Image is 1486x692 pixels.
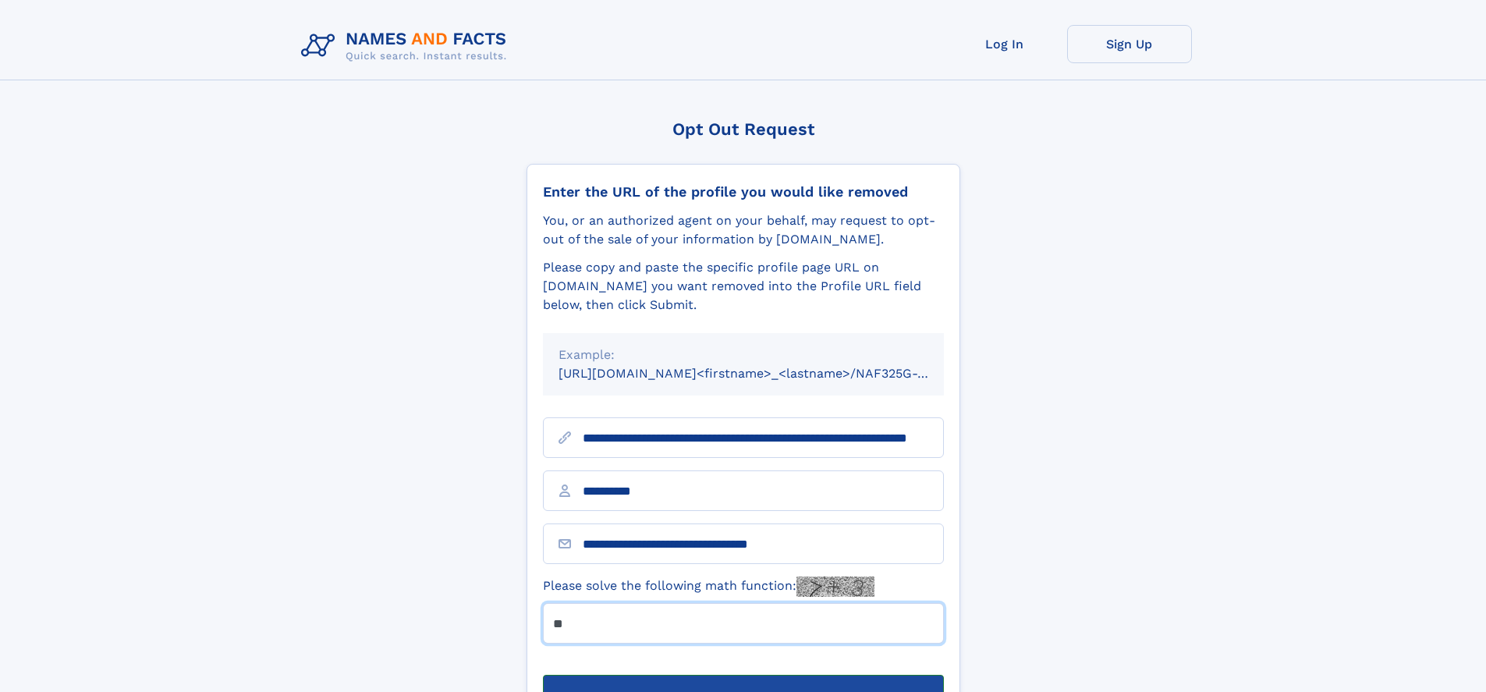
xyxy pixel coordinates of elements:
[559,366,974,381] small: [URL][DOMAIN_NAME]<firstname>_<lastname>/NAF325G-xxxxxxxx
[559,346,928,364] div: Example:
[295,25,520,67] img: Logo Names and Facts
[543,183,944,201] div: Enter the URL of the profile you would like removed
[1067,25,1192,63] a: Sign Up
[543,577,874,597] label: Please solve the following math function:
[543,211,944,249] div: You, or an authorized agent on your behalf, may request to opt-out of the sale of your informatio...
[543,258,944,314] div: Please copy and paste the specific profile page URL on [DOMAIN_NAME] you want removed into the Pr...
[942,25,1067,63] a: Log In
[527,119,960,139] div: Opt Out Request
